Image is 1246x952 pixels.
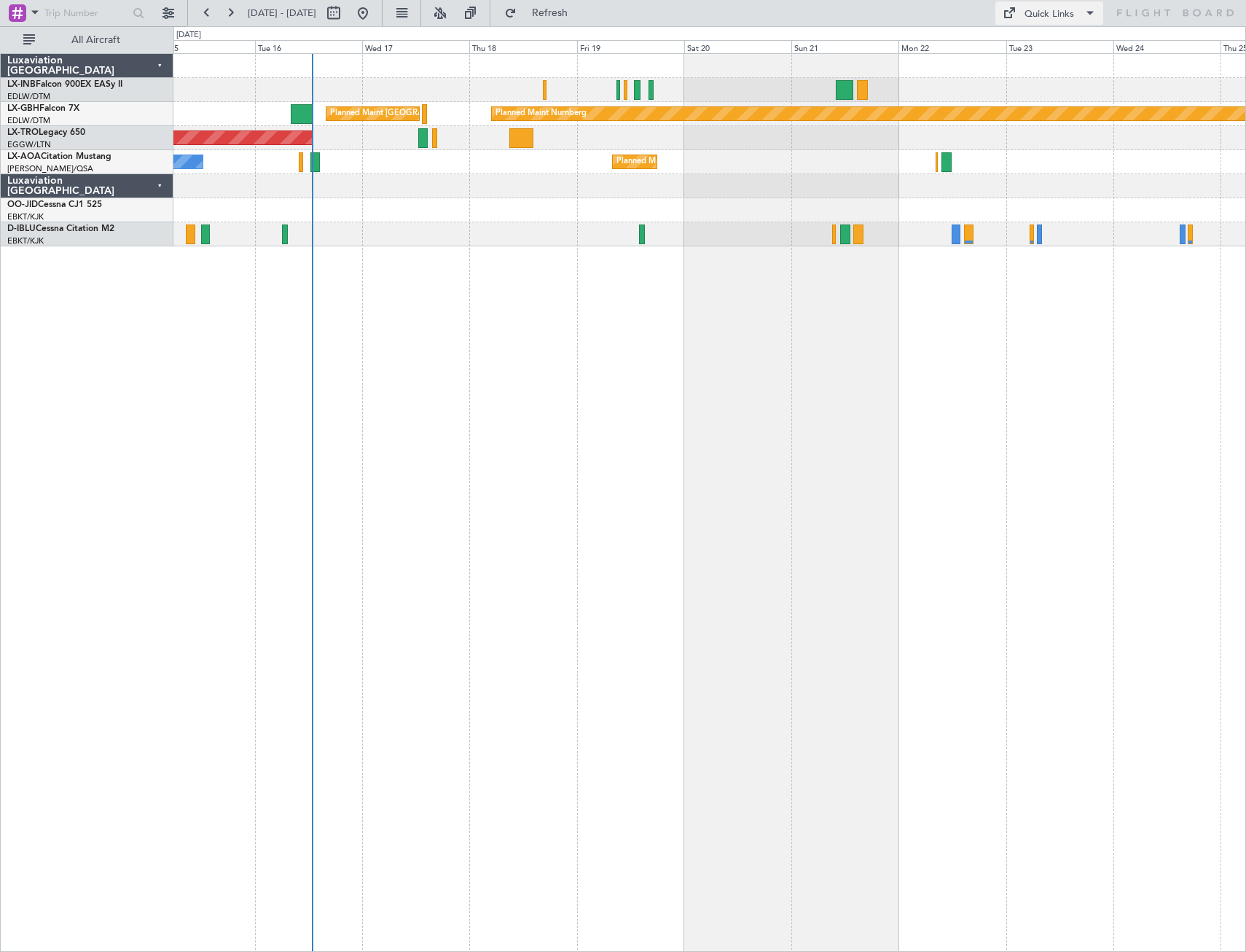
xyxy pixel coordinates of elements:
[7,128,85,137] a: LX-TROLegacy 650
[616,151,779,173] div: Planned Maint Nice ([GEOGRAPHIC_DATA])
[791,40,898,53] div: Sun 21
[7,235,44,246] a: EBKT/KJK
[7,200,102,209] a: OO-JIDCessna CJ1 525
[495,103,587,125] div: Planned Maint Nurnberg
[44,2,128,24] input: Trip Number
[38,35,154,45] span: All Aircraft
[7,91,50,102] a: EDLW/DTM
[362,40,469,53] div: Wed 17
[176,29,201,42] div: [DATE]
[7,115,50,126] a: EDLW/DTM
[7,80,36,89] span: LX-INB
[7,152,41,161] span: LX-AOA
[684,40,791,53] div: Sat 20
[898,40,1006,53] div: Mon 22
[520,8,581,18] span: Refresh
[469,40,576,53] div: Thu 18
[7,163,93,174] a: [PERSON_NAME]/QSA
[1006,40,1113,53] div: Tue 23
[7,225,36,233] span: D-IBLU
[148,40,255,53] div: Mon 15
[7,104,39,113] span: LX-GBH
[7,225,114,233] a: D-IBLUCessna Citation M2
[7,139,51,150] a: EGGW/LTN
[330,103,560,125] div: Planned Maint [GEOGRAPHIC_DATA] ([GEOGRAPHIC_DATA])
[7,200,38,209] span: OO-JID
[7,80,122,89] a: LX-INBFalcon 900EX EASy II
[255,40,362,53] div: Tue 16
[7,152,111,161] a: LX-AOACitation Mustang
[248,7,316,20] span: [DATE] - [DATE]
[498,1,585,25] button: Refresh
[7,128,39,137] span: LX-TRO
[1113,40,1220,53] div: Wed 24
[1024,7,1074,22] div: Quick Links
[7,104,79,113] a: LX-GBHFalcon 7X
[995,1,1103,25] button: Quick Links
[7,211,44,222] a: EBKT/KJK
[16,28,158,52] button: All Aircraft
[577,40,684,53] div: Fri 19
